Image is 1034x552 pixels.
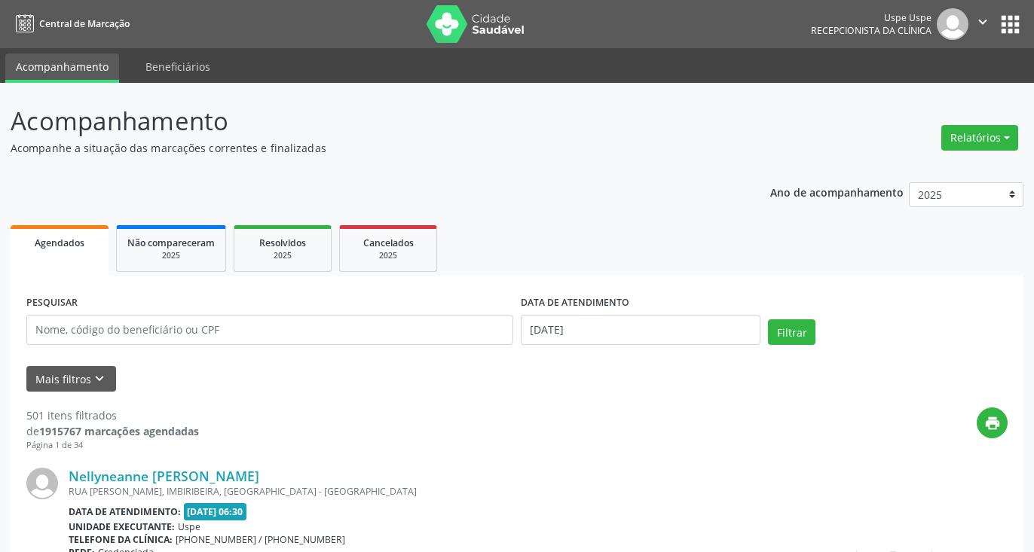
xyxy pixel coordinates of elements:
button:  [968,8,997,40]
input: Nome, código do beneficiário ou CPF [26,315,513,345]
img: img [26,468,58,499]
span: Recepcionista da clínica [811,24,932,37]
b: Data de atendimento: [69,505,181,518]
p: Acompanhe a situação das marcações correntes e finalizadas [11,140,720,156]
i:  [974,14,991,30]
span: Central de Marcação [39,17,130,30]
a: Acompanhamento [5,53,119,83]
p: Ano de acompanhamento [770,182,904,201]
button: Filtrar [768,319,815,345]
label: DATA DE ATENDIMENTO [521,291,629,315]
div: 2025 [127,250,215,261]
label: PESQUISAR [26,291,78,315]
div: de [26,423,199,439]
span: Agendados [35,236,84,249]
a: Nellyneanne [PERSON_NAME] [69,468,259,484]
img: img [937,8,968,40]
button: Relatórios [941,125,1018,151]
button: Mais filtroskeyboard_arrow_down [26,366,116,392]
strong: 1915767 marcações agendadas [39,424,199,438]
a: Central de Marcação [11,11,130,36]
div: 2025 [350,250,426,261]
i: print [984,415,1001,432]
span: Resolvidos [259,236,306,249]
b: Telefone da clínica: [69,533,173,546]
input: Selecione um intervalo [521,315,760,345]
div: 2025 [245,250,320,261]
i: keyboard_arrow_down [91,371,108,387]
span: Não compareceram [127,236,215,249]
b: Unidade executante: [69,520,175,533]
span: [DATE] 06:30 [184,503,247,520]
span: [PHONE_NUMBER] / [PHONE_NUMBER] [176,533,345,546]
div: RUA [PERSON_NAME], IMBIRIBEIRA, [GEOGRAPHIC_DATA] - [GEOGRAPHIC_DATA] [69,485,782,498]
div: 501 itens filtrados [26,407,199,423]
div: Página 1 de 34 [26,439,199,452]
span: Cancelados [363,236,414,249]
span: Uspe [178,520,200,533]
button: apps [997,11,1023,38]
p: Acompanhamento [11,102,720,140]
div: Uspe Uspe [811,11,932,24]
a: Beneficiários [135,53,221,80]
button: print [977,407,1008,438]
